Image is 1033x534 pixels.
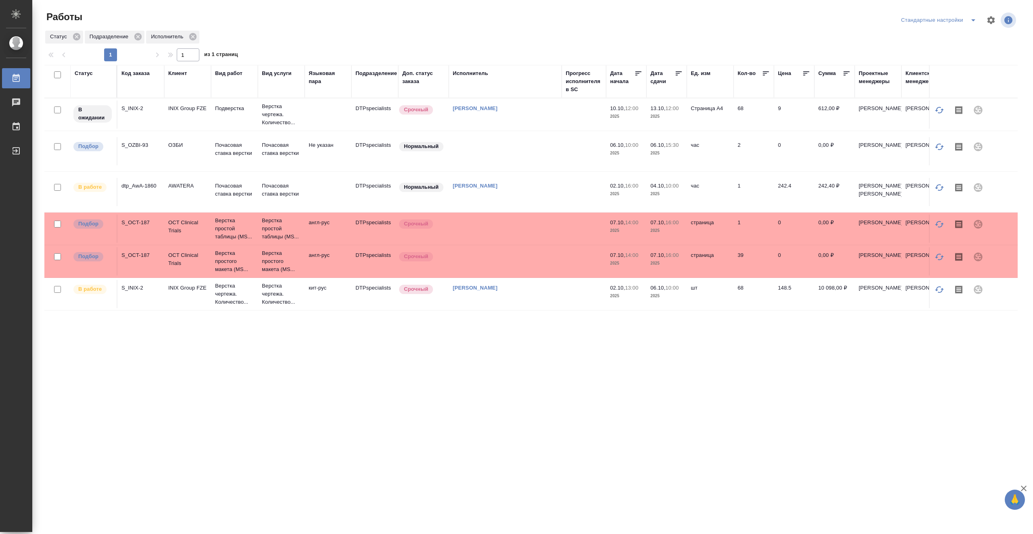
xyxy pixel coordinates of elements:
[453,69,488,77] div: Исполнитель
[625,219,638,225] p: 14:00
[650,105,665,111] p: 13.10,
[610,252,625,258] p: 07.10,
[650,259,683,267] p: 2025
[610,149,642,157] p: 2025
[351,280,398,308] td: DTPspecialists
[355,69,397,77] div: Подразделение
[855,100,901,129] td: [PERSON_NAME]
[146,31,199,44] div: Исполнитель
[774,280,814,308] td: 148.5
[901,247,948,275] td: [PERSON_NAME]
[930,100,949,120] button: Обновить
[814,178,855,206] td: 242,40 ₽
[351,215,398,243] td: DTPspecialists
[121,219,160,227] div: S_OCT-187
[687,178,734,206] td: час
[930,247,949,267] button: Обновить
[305,137,351,165] td: Не указан
[968,100,988,120] div: Проект не привязан
[610,105,625,111] p: 10.10,
[610,190,642,198] p: 2025
[610,142,625,148] p: 06.10,
[814,247,855,275] td: 0,00 ₽
[204,50,238,61] span: из 1 страниц
[774,247,814,275] td: 0
[687,247,734,275] td: страница
[859,69,897,86] div: Проектные менеджеры
[453,285,498,291] a: [PERSON_NAME]
[78,252,98,261] p: Подбор
[404,183,439,191] p: Нормальный
[968,137,988,156] div: Проект не привязан
[665,142,679,148] p: 15:30
[814,137,855,165] td: 0,00 ₽
[168,69,187,77] div: Клиент
[404,220,428,228] p: Срочный
[215,69,243,77] div: Вид работ
[650,219,665,225] p: 07.10,
[305,215,351,243] td: англ-рус
[73,182,113,193] div: Исполнитель выполняет работу
[45,31,83,44] div: Статус
[691,69,711,77] div: Ед. изм
[75,69,93,77] div: Статус
[610,227,642,235] p: 2025
[453,183,498,189] a: [PERSON_NAME]
[968,178,988,197] div: Проект не привязан
[859,182,897,198] p: [PERSON_NAME], [PERSON_NAME]
[818,69,836,77] div: Сумма
[949,178,968,197] button: Скопировать мини-бриф
[168,284,207,292] p: INIX Group FZE
[78,220,98,228] p: Подбор
[625,105,638,111] p: 12:00
[814,280,855,308] td: 10 098,00 ₽
[650,227,683,235] p: 2025
[625,252,638,258] p: 14:00
[73,219,113,229] div: Можно подбирать исполнителей
[899,14,981,27] div: split button
[1001,13,1018,28] span: Посмотреть информацию
[121,284,160,292] div: S_INIX-2
[687,137,734,165] td: час
[78,285,102,293] p: В работе
[351,178,398,206] td: DTPspecialists
[168,141,207,149] p: ОЗБИ
[855,137,901,165] td: [PERSON_NAME]
[734,280,774,308] td: 68
[814,100,855,129] td: 612,00 ₽
[734,137,774,165] td: 2
[650,149,683,157] p: 2025
[78,106,107,122] p: В ожидании
[262,217,301,241] p: Верстка простой таблицы (MS...
[215,182,254,198] p: Почасовая ставка верстки
[901,280,948,308] td: [PERSON_NAME]
[262,141,301,157] p: Почасовая ставка верстки
[262,69,292,77] div: Вид услуги
[404,142,439,150] p: Нормальный
[1005,490,1025,510] button: 🙏
[215,104,254,113] p: Подверстка
[610,113,642,121] p: 2025
[665,105,679,111] p: 12:00
[566,69,602,94] div: Прогресс исполнителя в SC
[734,178,774,206] td: 1
[402,69,445,86] div: Доп. статус заказа
[949,215,968,234] button: Скопировать мини-бриф
[262,102,301,127] p: Верстка чертежа. Количество...
[73,284,113,295] div: Исполнитель выполняет работу
[73,141,113,152] div: Можно подбирать исполнителей
[215,141,254,157] p: Почасовая ставка верстки
[650,113,683,121] p: 2025
[930,280,949,299] button: Обновить
[610,259,642,267] p: 2025
[687,100,734,129] td: Страница А4
[50,33,70,41] p: Статус
[952,176,991,208] p: Отдел верстки и дизайна, [PERSON_NAME] Ек...
[44,10,82,23] span: Работы
[610,292,642,300] p: 2025
[610,219,625,225] p: 07.10,
[85,31,144,44] div: Подразделение
[901,178,948,206] td: [PERSON_NAME]
[901,137,948,165] td: [PERSON_NAME]
[453,105,498,111] a: [PERSON_NAME]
